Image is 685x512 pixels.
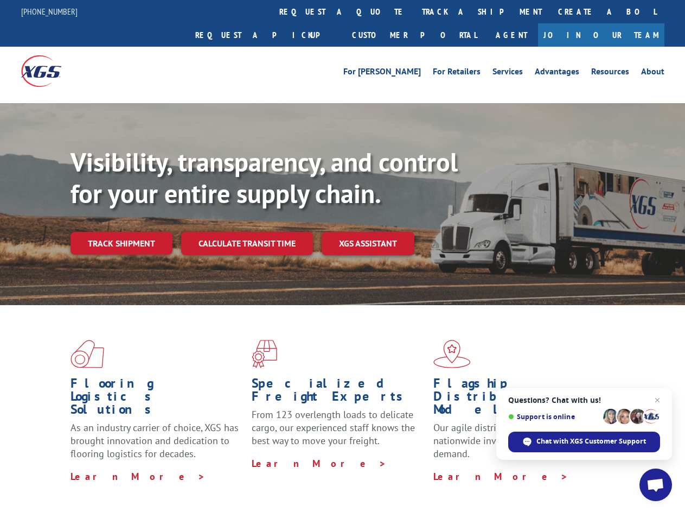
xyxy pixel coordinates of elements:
span: Our agile distribution network gives you nationwide inventory management on demand. [433,421,603,460]
img: xgs-icon-flagship-distribution-model-red [433,340,471,368]
a: Calculate transit time [181,232,313,255]
a: Customer Portal [344,23,485,47]
a: Learn More > [252,457,387,470]
a: Learn More > [433,470,568,483]
span: Questions? Chat with us! [508,396,660,404]
a: [PHONE_NUMBER] [21,6,78,17]
a: For [PERSON_NAME] [343,67,421,79]
h1: Flooring Logistics Solutions [71,377,244,421]
span: Chat with XGS Customer Support [536,437,646,446]
img: xgs-icon-focused-on-flooring-red [252,340,277,368]
b: Visibility, transparency, and control for your entire supply chain. [71,145,458,210]
a: Resources [591,67,629,79]
a: Advantages [535,67,579,79]
a: Join Our Team [538,23,664,47]
h1: Flagship Distribution Model [433,377,606,421]
img: xgs-icon-total-supply-chain-intelligence-red [71,340,104,368]
a: For Retailers [433,67,481,79]
a: About [641,67,664,79]
a: Open chat [639,469,672,501]
a: XGS ASSISTANT [322,232,414,255]
a: Request a pickup [187,23,344,47]
a: Track shipment [71,232,172,255]
h1: Specialized Freight Experts [252,377,425,408]
span: Chat with XGS Customer Support [508,432,660,452]
span: Support is online [508,413,599,421]
a: Agent [485,23,538,47]
a: Services [492,67,523,79]
p: From 123 overlength loads to delicate cargo, our experienced staff knows the best way to move you... [252,408,425,457]
span: As an industry carrier of choice, XGS has brought innovation and dedication to flooring logistics... [71,421,239,460]
a: Learn More > [71,470,206,483]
